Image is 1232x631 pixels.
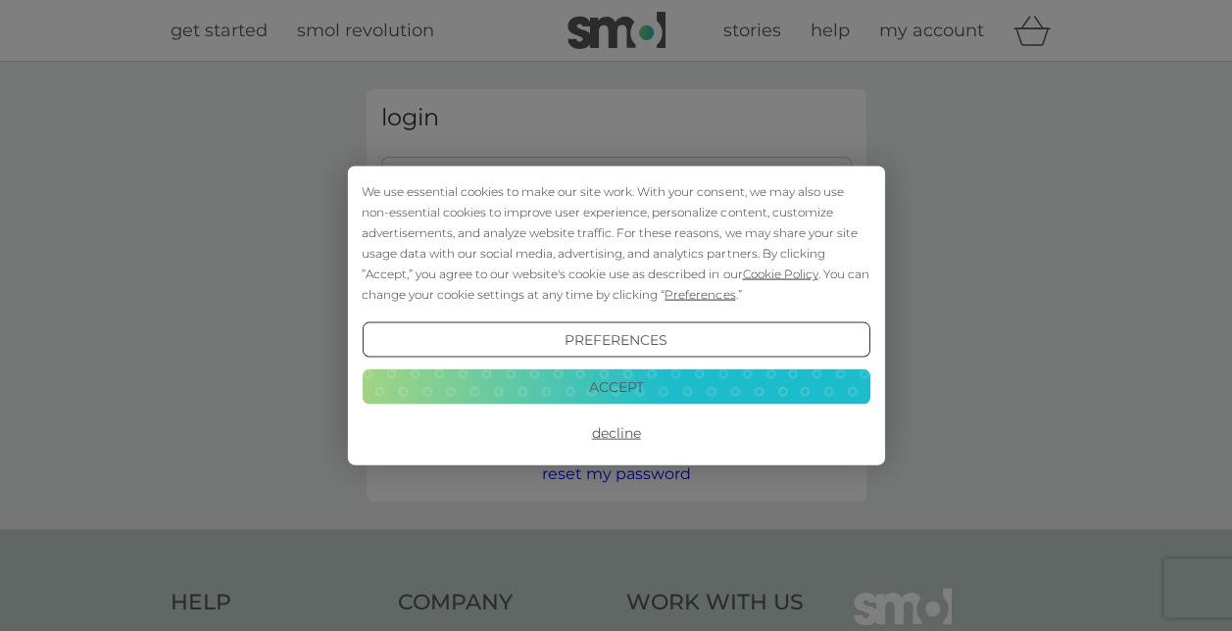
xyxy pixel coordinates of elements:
[362,181,869,305] div: We use essential cookies to make our site work. With your consent, we may also use non-essential ...
[362,415,869,451] button: Decline
[362,368,869,404] button: Accept
[665,287,735,302] span: Preferences
[742,267,817,281] span: Cookie Policy
[347,167,884,465] div: Cookie Consent Prompt
[362,322,869,358] button: Preferences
